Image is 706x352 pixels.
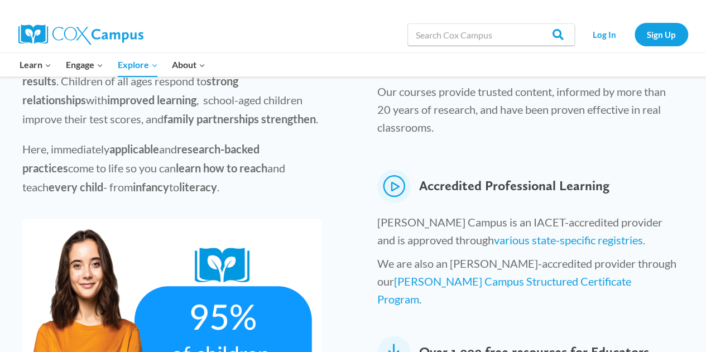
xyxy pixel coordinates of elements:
[377,274,631,306] a: [PERSON_NAME] Campus Structured Certificate Program
[13,53,213,76] nav: Primary Navigation
[165,53,213,76] button: Child menu of About
[176,161,267,175] strong: learn how to reach
[13,53,59,76] button: Child menu of Learn
[164,112,316,126] strong: family partnerships strengthen
[49,180,103,194] strong: every child
[407,23,575,46] input: Search Cox Campus
[377,213,677,254] p: [PERSON_NAME] Campus is an IACET-accredited provider and is approved through
[109,142,159,156] strong: applicable
[494,233,645,247] a: various state-specific registries.
[419,170,609,203] span: Accredited Professional Learning
[179,180,217,194] strong: literacy
[22,55,313,88] strong: dramatic results
[377,254,677,314] p: We are also an [PERSON_NAME]-accredited provider through our .
[580,23,629,46] a: Log In
[22,142,260,175] strong: research-backed practices
[59,53,111,76] button: Child menu of Engage
[18,25,143,45] img: Cox Campus
[377,83,677,142] p: Our courses provide trusted content, informed by more than 20 years of research, and have been pr...
[22,36,318,126] span: When teachers practice what is on the [PERSON_NAME][GEOGRAPHIC_DATA], they see . Children of all ...
[111,53,165,76] button: Child menu of Explore
[133,180,169,194] strong: infancy
[635,23,688,46] a: Sign Up
[580,23,688,46] nav: Secondary Navigation
[107,93,196,107] strong: improved learning
[22,74,238,107] strong: strong relationships
[22,142,285,194] span: Here, immediately and come to life so you can and teach - from to .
